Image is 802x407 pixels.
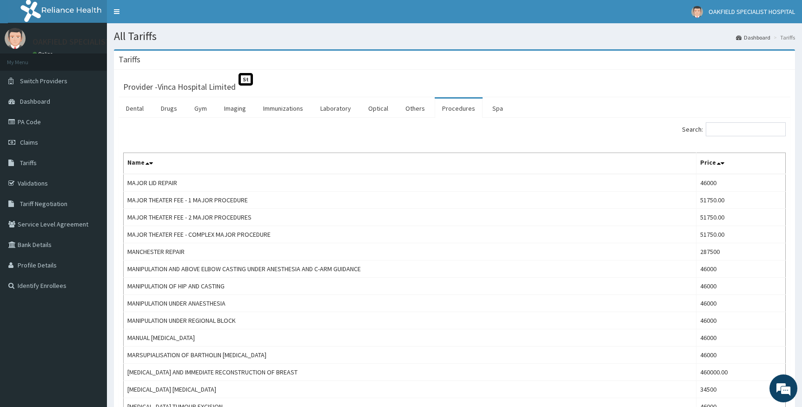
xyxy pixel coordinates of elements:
[696,329,785,347] td: 46000
[124,364,696,381] td: [MEDICAL_DATA] AND IMMEDIATE RECONSTRUCTION OF BREAST
[706,122,786,136] input: Search:
[124,347,696,364] td: MARSUPIALISATION OF BARTHOLIN [MEDICAL_DATA]
[20,138,38,147] span: Claims
[696,295,785,312] td: 46000
[696,192,785,209] td: 51750.00
[239,73,253,86] span: St
[696,364,785,381] td: 460000.00
[124,226,696,243] td: MAJOR THEATER FEE - COMPLEX MAJOR PROCEDURE
[187,99,214,118] a: Gym
[5,28,26,49] img: User Image
[124,278,696,295] td: MANIPULATION OF HIP AND CASTING
[736,33,770,41] a: Dashboard
[119,99,151,118] a: Dental
[771,33,795,41] li: Tariffs
[691,6,703,18] img: User Image
[33,51,55,57] a: Online
[361,99,396,118] a: Optical
[153,99,185,118] a: Drugs
[435,99,483,118] a: Procedures
[696,226,785,243] td: 51750.00
[124,174,696,192] td: MAJOR LID REPAIR
[696,381,785,398] td: 34500
[20,200,67,208] span: Tariff Negotiation
[313,99,358,118] a: Laboratory
[696,243,785,260] td: 287500
[124,381,696,398] td: [MEDICAL_DATA] [MEDICAL_DATA]
[696,278,785,295] td: 46000
[696,209,785,226] td: 51750.00
[123,83,236,91] h3: Provider - Vinca Hospital Limited
[20,77,67,85] span: Switch Providers
[20,159,37,167] span: Tariffs
[217,99,253,118] a: Imaging
[485,99,510,118] a: Spa
[33,38,149,46] p: OAKFIELD SPECIALIST HOSPITAL
[124,192,696,209] td: MAJOR THEATER FEE - 1 MAJOR PROCEDURE
[124,260,696,278] td: MANIPULATION AND ABOVE ELBOW CASTING UNDER ANESTHESIA AND C-ARM GUIDANCE
[696,174,785,192] td: 46000
[124,153,696,174] th: Name
[682,122,786,136] label: Search:
[696,347,785,364] td: 46000
[124,329,696,347] td: MANUAL [MEDICAL_DATA]
[119,55,140,64] h3: Tariffs
[124,243,696,260] td: MANCHESTER REPAIR
[124,209,696,226] td: MAJOR THEATER FEE - 2 MAJOR PROCEDURES
[709,7,795,16] span: OAKFIELD SPECIALIST HOSPITAL
[124,312,696,329] td: MANIPULATION UNDER REGIONAL BLOCK
[114,30,795,42] h1: All Tariffs
[696,153,785,174] th: Price
[256,99,311,118] a: Immunizations
[124,295,696,312] td: MANIPULATION UNDER ANAESTHESIA
[696,260,785,278] td: 46000
[696,312,785,329] td: 46000
[20,97,50,106] span: Dashboard
[398,99,432,118] a: Others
